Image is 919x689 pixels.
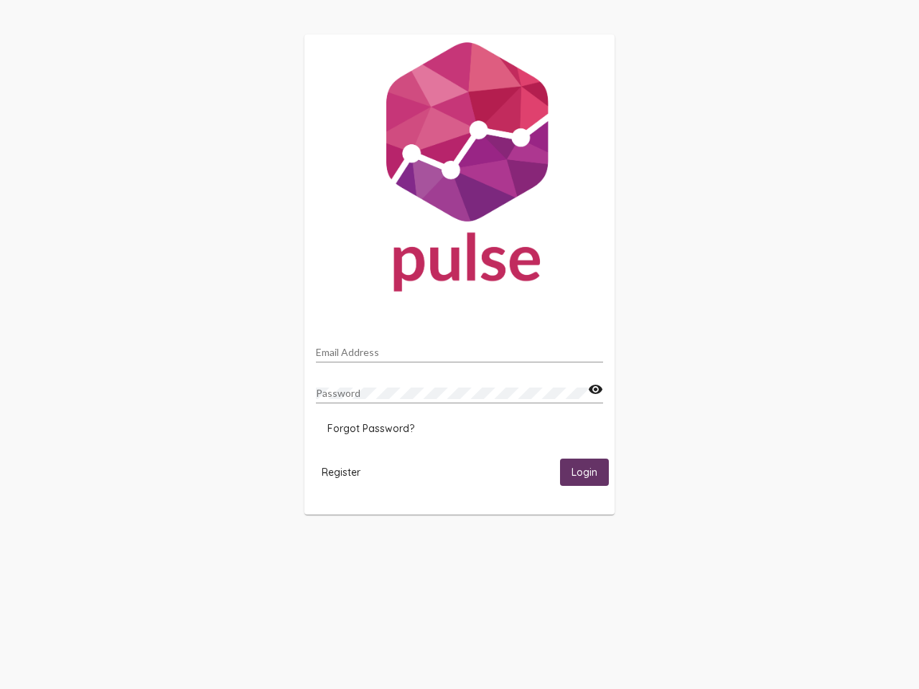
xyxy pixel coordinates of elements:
[322,466,360,479] span: Register
[310,459,372,485] button: Register
[560,459,609,485] button: Login
[572,467,597,479] span: Login
[316,416,426,441] button: Forgot Password?
[304,34,615,306] img: Pulse For Good Logo
[327,422,414,435] span: Forgot Password?
[588,381,603,398] mat-icon: visibility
